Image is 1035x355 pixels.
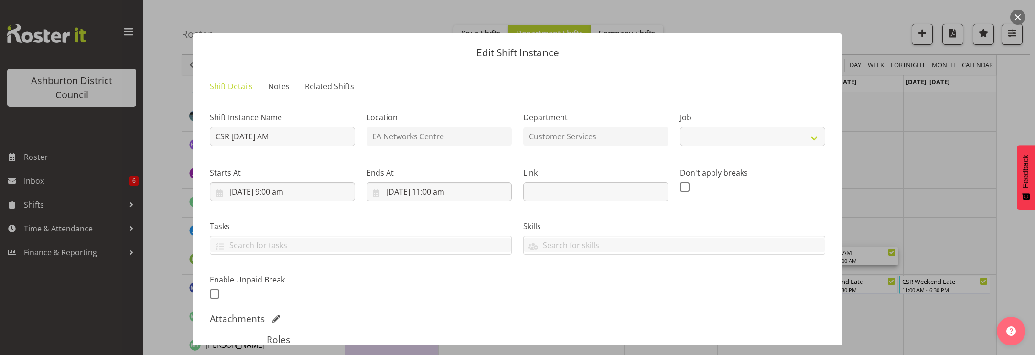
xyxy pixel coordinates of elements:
span: Related Shifts [305,81,354,92]
img: help-xxl-2.png [1006,326,1016,336]
label: Don't apply breaks [680,167,825,178]
label: Location [367,112,512,123]
span: Notes [268,81,290,92]
input: Shift Instance Name [210,127,355,146]
label: Starts At [210,167,355,178]
input: Click to select... [367,182,512,201]
label: Shift Instance Name [210,112,355,123]
label: Job [680,112,825,123]
label: Skills [523,220,825,232]
p: Edit Shift Instance [202,48,833,58]
span: Feedback [1022,155,1030,188]
button: Feedback - Show survey [1017,145,1035,210]
label: Department [523,112,668,123]
label: Enable Unpaid Break [210,274,355,285]
input: Click to select... [210,182,355,201]
h5: Attachments [210,313,265,324]
label: Ends At [367,167,512,178]
h5: Roles [267,334,768,345]
span: Shift Details [210,81,253,92]
input: Search for tasks [210,238,511,252]
label: Link [523,167,668,178]
label: Tasks [210,220,512,232]
input: Search for skills [524,238,825,252]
